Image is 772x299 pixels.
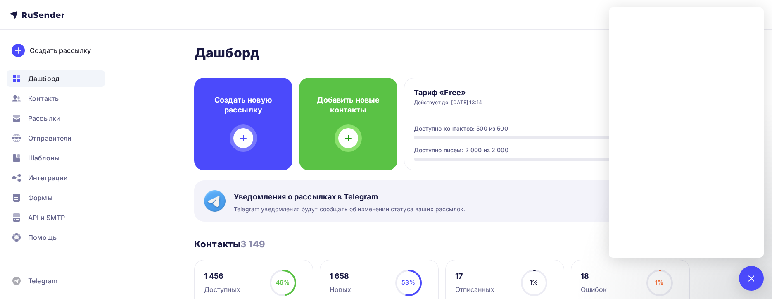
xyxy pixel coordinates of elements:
[28,276,57,286] span: Telegram
[28,213,65,222] span: API и SMTP
[28,153,59,163] span: Шаблоны
[7,90,105,107] a: Контакты
[581,285,607,294] div: Ошибок
[312,95,384,115] h4: Добавить новые контакты
[28,173,68,183] span: Интеграции
[629,7,762,23] a: [EMAIL_ADDRESS][DOMAIN_NAME]
[28,133,72,143] span: Отправители
[7,189,105,206] a: Формы
[240,239,265,249] span: 3 149
[414,88,482,98] h4: Тариф «Free»
[330,271,352,281] div: 1 658
[7,70,105,87] a: Дашборд
[234,192,465,202] span: Уведомления о рассылках в Telegram
[204,285,240,294] div: Доступных
[581,271,607,281] div: 18
[455,271,494,281] div: 17
[530,279,538,286] span: 1%
[28,113,60,123] span: Рассылки
[414,99,482,106] div: Действует до: [DATE] 13:14
[455,285,494,294] div: Отписанных
[28,232,57,242] span: Помощь
[28,74,59,84] span: Дашборд
[28,193,52,203] span: Формы
[330,285,352,294] div: Новых
[414,124,508,133] div: Доступно контактов: 500 из 500
[414,146,508,154] div: Доступно писем: 2 000 из 2 000
[30,45,91,55] div: Создать рассылку
[655,279,663,286] span: 1%
[7,150,105,166] a: Шаблоны
[204,271,240,281] div: 1 456
[401,279,415,286] span: 53%
[234,205,465,213] span: Telegram уведомления будут сообщать об изменении статуса ваших рассылок.
[276,279,289,286] span: 46%
[194,238,265,250] h3: Контакты
[28,93,60,103] span: Контакты
[194,45,690,61] h2: Дашборд
[7,130,105,146] a: Отправители
[207,95,279,115] h4: Создать новую рассылку
[7,110,105,127] a: Рассылки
